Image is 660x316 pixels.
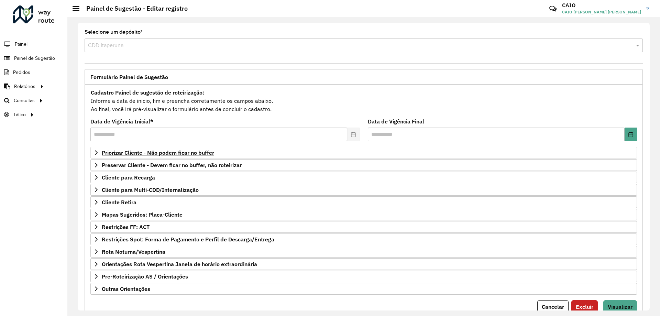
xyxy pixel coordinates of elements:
[102,175,155,180] span: Cliente para Recarga
[90,184,637,196] a: Cliente para Multi-CDD/Internalização
[90,147,637,159] a: Priorizar Cliente - Não podem ficar no buffer
[102,150,214,155] span: Priorizar Cliente - Não podem ficar no buffer
[90,74,168,80] span: Formulário Painel de Sugestão
[576,303,593,310] span: Excluir
[102,199,136,205] span: Cliente Retira
[562,2,641,9] h3: CAIO
[14,83,35,90] span: Relatórios
[90,172,637,183] a: Cliente para Recarga
[546,1,560,16] a: Contato Rápido
[14,55,55,62] span: Painel de Sugestão
[85,28,143,36] label: Selecione um depósito
[608,303,632,310] span: Visualizar
[603,300,637,313] button: Visualizar
[90,233,637,245] a: Restrições Spot: Forma de Pagamento e Perfil de Descarga/Entrega
[90,159,637,171] a: Preservar Cliente - Devem ficar no buffer, não roteirizar
[102,212,183,217] span: Mapas Sugeridos: Placa-Cliente
[79,5,188,12] h2: Painel de Sugestão - Editar registro
[537,300,569,313] button: Cancelar
[90,88,637,113] div: Informe a data de inicio, fim e preencha corretamente os campos abaixo. Ao final, você irá pré-vi...
[14,97,35,104] span: Consultas
[90,258,637,270] a: Orientações Rota Vespertina Janela de horário extraordinária
[102,249,165,254] span: Rota Noturna/Vespertina
[102,162,242,168] span: Preservar Cliente - Devem ficar no buffer, não roteirizar
[542,303,564,310] span: Cancelar
[90,117,153,126] label: Data de Vigência Inicial
[15,41,27,48] span: Painel
[102,187,199,193] span: Cliente para Multi-CDD/Internalização
[102,261,257,267] span: Orientações Rota Vespertina Janela de horário extraordinária
[90,246,637,258] a: Rota Noturna/Vespertina
[13,111,26,118] span: Tático
[102,274,188,279] span: Pre-Roteirização AS / Orientações
[90,271,637,282] a: Pre-Roteirização AS / Orientações
[102,286,150,292] span: Outras Orientações
[368,117,424,126] label: Data de Vigência Final
[90,209,637,220] a: Mapas Sugeridos: Placa-Cliente
[102,237,274,242] span: Restrições Spot: Forma de Pagamento e Perfil de Descarga/Entrega
[90,283,637,295] a: Outras Orientações
[90,196,637,208] a: Cliente Retira
[571,300,598,313] button: Excluir
[625,128,637,141] button: Choose Date
[91,89,204,96] strong: Cadastro Painel de sugestão de roteirização:
[13,69,30,76] span: Pedidos
[102,224,150,230] span: Restrições FF: ACT
[90,221,637,233] a: Restrições FF: ACT
[562,9,641,15] span: CAIO [PERSON_NAME] [PERSON_NAME]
